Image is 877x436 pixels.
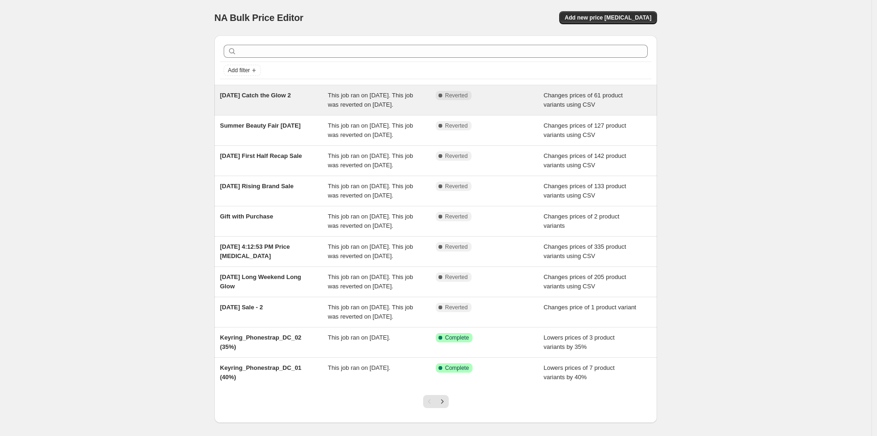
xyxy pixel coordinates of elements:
[220,243,290,259] span: [DATE] 4:12:53 PM Price [MEDICAL_DATA]
[544,364,615,381] span: Lowers prices of 7 product variants by 40%
[445,243,468,251] span: Reverted
[220,213,273,220] span: Gift with Purchase
[220,122,301,129] span: Summer Beauty Fair [DATE]
[328,364,391,371] span: This job ran on [DATE].
[544,273,626,290] span: Changes prices of 205 product variants using CSV
[445,273,468,281] span: Reverted
[445,304,468,311] span: Reverted
[445,122,468,129] span: Reverted
[544,152,626,169] span: Changes prices of 142 product variants using CSV
[445,152,468,160] span: Reverted
[423,395,449,408] nav: Pagination
[445,92,468,99] span: Reverted
[544,213,620,229] span: Changes prices of 2 product variants
[220,92,291,99] span: [DATE] Catch the Glow 2
[328,334,391,341] span: This job ran on [DATE].
[214,13,303,23] span: NA Bulk Price Editor
[445,364,469,372] span: Complete
[544,122,626,138] span: Changes prices of 127 product variants using CSV
[436,395,449,408] button: Next
[224,65,261,76] button: Add filter
[328,213,413,229] span: This job ran on [DATE]. This job was reverted on [DATE].
[228,67,250,74] span: Add filter
[328,92,413,108] span: This job ran on [DATE]. This job was reverted on [DATE].
[544,92,623,108] span: Changes prices of 61 product variants using CSV
[544,183,626,199] span: Changes prices of 133 product variants using CSV
[565,14,651,21] span: Add new price [MEDICAL_DATA]
[445,213,468,220] span: Reverted
[220,183,294,190] span: [DATE] Rising Brand Sale
[328,304,413,320] span: This job ran on [DATE]. This job was reverted on [DATE].
[544,304,637,311] span: Changes price of 1 product variant
[445,334,469,341] span: Complete
[544,243,626,259] span: Changes prices of 335 product variants using CSV
[544,334,615,350] span: Lowers prices of 3 product variants by 35%
[559,11,657,24] button: Add new price [MEDICAL_DATA]
[328,243,413,259] span: This job ran on [DATE]. This job was reverted on [DATE].
[328,183,413,199] span: This job ran on [DATE]. This job was reverted on [DATE].
[220,273,301,290] span: [DATE] Long Weekend Long Glow
[220,152,302,159] span: [DATE] First Half Recap Sale
[328,122,413,138] span: This job ran on [DATE]. This job was reverted on [DATE].
[445,183,468,190] span: Reverted
[328,152,413,169] span: This job ran on [DATE]. This job was reverted on [DATE].
[328,273,413,290] span: This job ran on [DATE]. This job was reverted on [DATE].
[220,304,263,311] span: [DATE] Sale - 2
[220,334,301,350] span: Keyring_Phonestrap_DC_02 (35%)
[220,364,301,381] span: Keyring_Phonestrap_DC_01 (40%)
